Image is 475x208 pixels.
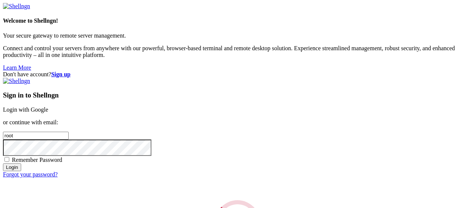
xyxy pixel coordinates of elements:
a: Sign up [51,71,71,77]
a: Learn More [3,64,31,71]
input: Remember Password [4,157,9,162]
input: Email address [3,132,69,140]
img: Shellngn [3,78,30,84]
p: or continue with email: [3,119,472,126]
a: Login with Google [3,106,48,113]
img: Shellngn [3,3,30,10]
a: Forgot your password? [3,171,58,177]
input: Login [3,163,21,171]
div: Don't have account? [3,71,472,78]
p: Your secure gateway to remote server management. [3,32,472,39]
h3: Sign in to Shellngn [3,91,472,99]
h4: Welcome to Shellngn! [3,17,472,24]
span: Remember Password [12,157,62,163]
p: Connect and control your servers from anywhere with our powerful, browser-based terminal and remo... [3,45,472,58]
